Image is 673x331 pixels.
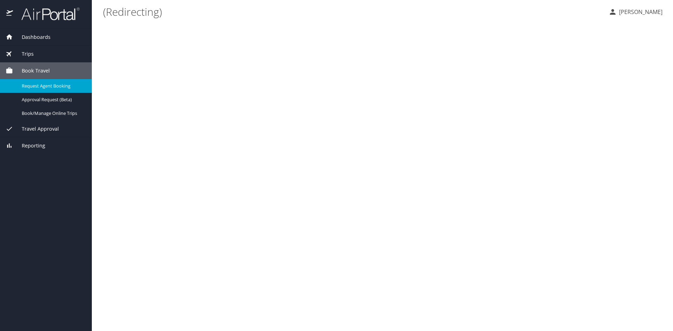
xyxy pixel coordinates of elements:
[13,142,45,150] span: Reporting
[13,67,50,75] span: Book Travel
[617,8,662,16] p: [PERSON_NAME]
[22,83,83,89] span: Request Agent Booking
[103,1,603,22] h1: (Redirecting)
[13,33,50,41] span: Dashboards
[606,6,665,18] button: [PERSON_NAME]
[14,7,80,21] img: airportal-logo.png
[13,50,34,58] span: Trips
[22,110,83,117] span: Book/Manage Online Trips
[6,7,14,21] img: icon-airportal.png
[22,96,83,103] span: Approval Request (Beta)
[13,125,59,133] span: Travel Approval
